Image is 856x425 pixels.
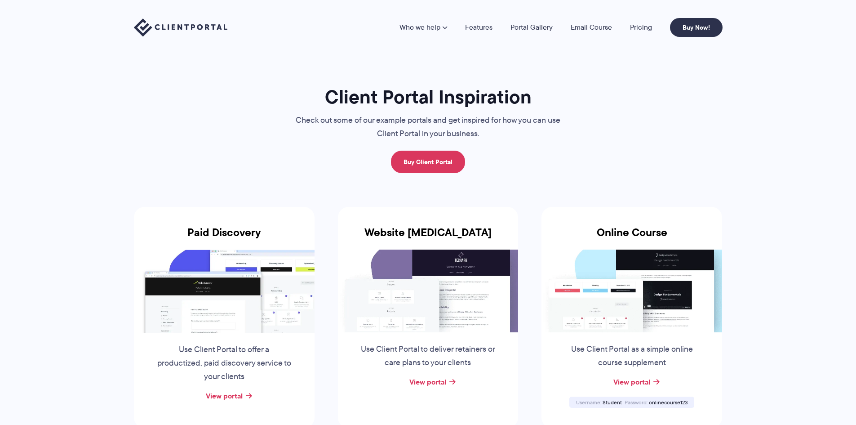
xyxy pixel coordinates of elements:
span: onlinecourse123 [649,398,687,406]
a: Buy Now! [670,18,723,37]
p: Use Client Portal as a simple online course supplement [563,343,700,370]
a: Email Course [571,24,612,31]
a: View portal [206,390,243,401]
a: View portal [409,376,446,387]
h1: Client Portal Inspiration [278,85,579,109]
a: Features [465,24,492,31]
h3: Online Course [541,226,722,250]
a: View portal [613,376,650,387]
a: Portal Gallery [510,24,553,31]
span: Username [576,398,601,406]
h3: Website [MEDICAL_DATA] [338,226,519,250]
p: Use Client Portal to offer a productized, paid discovery service to your clients [156,343,293,384]
p: Use Client Portal to deliver retainers or care plans to your clients [359,343,496,370]
a: Who we help [399,24,447,31]
p: Check out some of our example portals and get inspired for how you can use Client Portal in your ... [278,114,579,141]
span: Password [625,398,648,406]
span: Student [603,398,622,406]
a: Buy Client Portal [391,151,465,173]
h3: Paid Discovery [134,226,315,250]
a: Pricing [630,24,652,31]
